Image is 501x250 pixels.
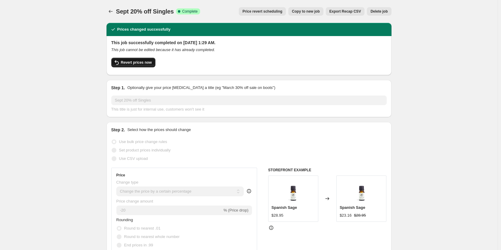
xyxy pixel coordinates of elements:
[127,127,191,133] p: Select how the prices should change
[340,205,365,210] span: Spanish Sage
[124,226,160,230] span: Round to nearest .01
[246,188,252,194] div: help
[268,168,387,172] h6: STOREFRONT EXAMPLE
[271,205,297,210] span: Spanish Sage
[292,9,320,14] span: Copy to new job
[119,148,171,152] span: Set product prices individually
[116,218,133,222] span: Rounding
[340,212,352,218] div: $23.16
[124,243,153,247] span: End prices in .99
[119,156,148,161] span: Use CSV upload
[370,9,388,14] span: Delete job
[326,7,364,16] button: Export Recap CSV
[111,40,387,46] h2: This job successfully completed on [DATE] 1:29 AM.
[116,199,153,203] span: Price change amount
[182,9,197,14] span: Complete
[349,179,373,203] img: SpanishSage_PureEssentailOil_10mLcopy_80x.webp
[242,9,282,14] span: Price revert scheduling
[354,212,366,218] strike: $28.95
[119,139,167,144] span: Use bulk price change rules
[367,7,391,16] button: Delete job
[329,9,361,14] span: Export Recap CSV
[111,96,387,105] input: 30% off holiday sale
[116,8,174,15] span: Sept 20% off Singles
[111,85,125,91] h2: Step 1.
[281,179,305,203] img: SpanishSage_PureEssentailOil_10mLcopy_80x.webp
[117,26,171,32] h2: Prices changed successfully
[271,212,283,218] div: $28.95
[288,7,323,16] button: Copy to new job
[127,85,275,91] p: Optionally give your price [MEDICAL_DATA] a title (eg "March 30% off sale on boots")
[116,173,125,178] h3: Price
[116,206,222,215] input: -15
[223,208,248,212] span: % (Price drop)
[111,47,215,52] i: This job cannot be edited because it has already completed.
[121,60,152,65] span: Revert prices now
[239,7,286,16] button: Price revert scheduling
[124,234,180,239] span: Round to nearest whole number
[111,127,125,133] h2: Step 2.
[111,107,204,111] span: This title is just for internal use, customers won't see it
[111,58,155,67] button: Revert prices now
[116,180,139,184] span: Change type
[106,7,115,16] button: Price change jobs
